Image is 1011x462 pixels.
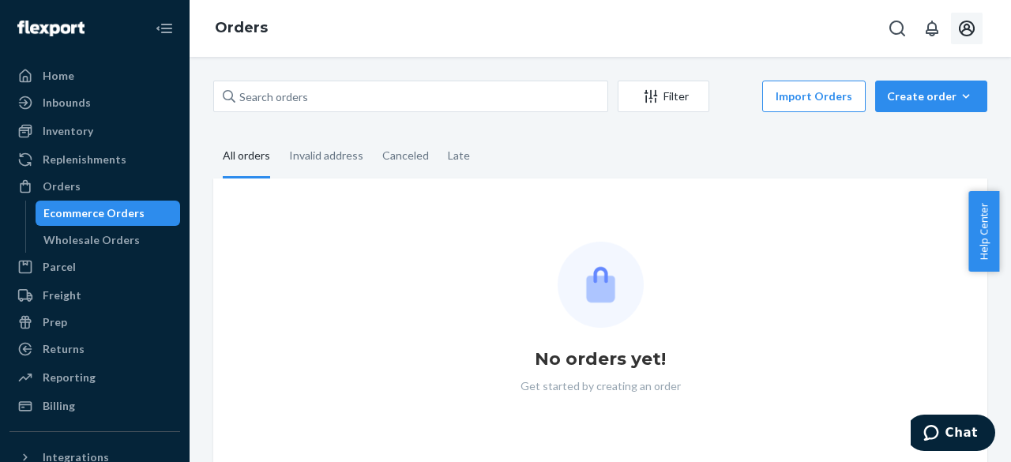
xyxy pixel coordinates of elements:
div: Billing [43,398,75,414]
a: Wholesale Orders [36,227,181,253]
div: Returns [43,341,85,357]
h1: No orders yet! [535,347,666,372]
a: Orders [215,19,268,36]
div: Canceled [382,135,429,176]
img: Flexport logo [17,21,85,36]
a: Reporting [9,365,180,390]
a: Ecommerce Orders [36,201,181,226]
button: Open Search Box [881,13,913,44]
div: All orders [223,135,270,178]
button: Create order [875,81,987,112]
a: Inventory [9,118,180,144]
button: Close Navigation [148,13,180,44]
div: Orders [43,178,81,194]
div: Replenishments [43,152,126,167]
div: Invalid address [289,135,363,176]
button: Open notifications [916,13,948,44]
a: Parcel [9,254,180,280]
div: Freight [43,287,81,303]
a: Home [9,63,180,88]
iframe: Opens a widget where you can chat to one of our agents [911,415,995,454]
a: Billing [9,393,180,419]
div: Prep [43,314,67,330]
a: Prep [9,310,180,335]
div: Parcel [43,259,76,275]
div: Ecommerce Orders [43,205,145,221]
div: Filter [618,88,708,104]
a: Returns [9,336,180,362]
div: Inbounds [43,95,91,111]
div: Create order [887,88,975,104]
a: Orders [9,174,180,199]
button: Open account menu [951,13,983,44]
button: Filter [618,81,709,112]
p: Get started by creating an order [521,378,681,394]
a: Inbounds [9,90,180,115]
div: Inventory [43,123,93,139]
button: Import Orders [762,81,866,112]
button: Help Center [968,191,999,272]
a: Freight [9,283,180,308]
img: Empty list [558,242,644,328]
ol: breadcrumbs [202,6,280,51]
input: Search orders [213,81,608,112]
div: Wholesale Orders [43,232,140,248]
div: Home [43,68,74,84]
a: Replenishments [9,147,180,172]
div: Reporting [43,370,96,385]
div: Late [448,135,470,176]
